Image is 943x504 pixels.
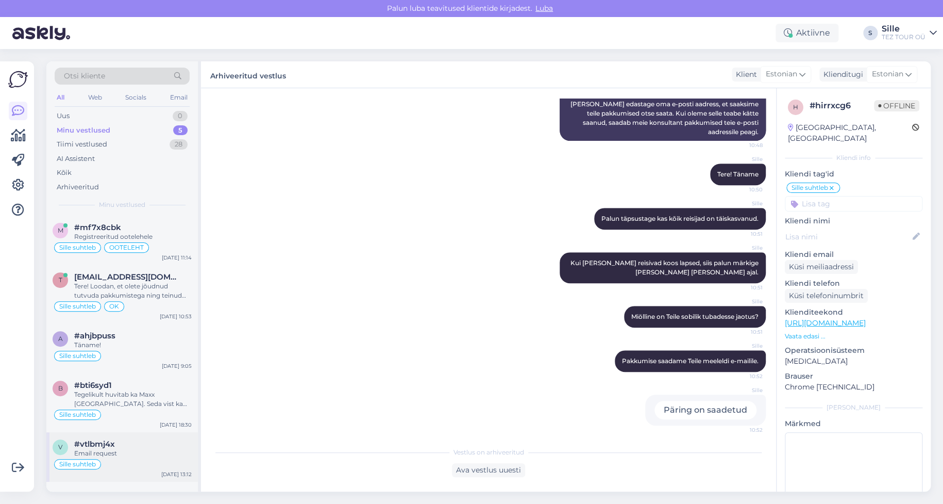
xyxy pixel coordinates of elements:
div: Minu vestlused [57,125,110,136]
span: OOTELEHT [109,245,144,251]
div: [PERSON_NAME] [785,403,922,412]
span: Tere! Täname [717,170,759,178]
span: Luba [532,4,556,13]
p: [MEDICAL_DATA] [785,356,922,367]
span: #ahjbpuss [74,331,115,340]
p: Klienditeekond [785,307,922,318]
span: a [58,335,63,343]
div: All [55,91,66,104]
div: [DATE] 11:14 [162,254,192,262]
div: [GEOGRAPHIC_DATA], [GEOGRAPHIC_DATA] [788,122,912,144]
span: Sille suhtleb [59,353,96,359]
span: Sille suhtleb [792,185,828,191]
div: Ava vestlus uuesti [452,463,525,477]
div: Socials [123,91,148,104]
div: Klienditugi [819,69,863,80]
img: Askly Logo [8,70,28,89]
span: Vestlus on arhiveeritud [453,448,524,457]
span: Otsi kliente [64,71,105,82]
div: Tiimi vestlused [57,139,107,150]
span: h [793,103,798,111]
span: OK [109,303,119,310]
div: Küsi telefoninumbrit [785,289,868,303]
span: Sille [724,244,763,252]
span: tanel_prii@hotmail.com [74,272,181,282]
p: Kliendi telefon [785,278,922,289]
div: Klient [732,69,757,80]
span: Estonian [872,69,903,80]
input: Lisa nimi [785,231,911,242]
span: 10:51 [724,328,763,336]
span: Miölline on Teile sobilik tubadesse jaotus? [631,313,759,320]
div: Päring on saadetud [654,401,756,419]
div: [DATE] 10:53 [160,313,192,320]
p: Kliendi tag'id [785,169,922,180]
p: Brauser [785,371,922,382]
div: 0 [173,111,188,121]
p: Chrome [TECHNICAL_ID] [785,382,922,393]
div: TEZ TOUR OÜ [882,33,925,41]
span: Minu vestlused [99,200,145,209]
div: Email request [74,449,192,458]
div: [DATE] 13:12 [161,470,192,478]
span: 10:50 [724,186,763,193]
p: Operatsioonisüsteem [785,345,922,356]
div: Kõik [57,168,72,178]
div: [DATE] 18:30 [160,421,192,429]
span: Sille [724,298,763,305]
div: Registreeritud ootelehele [74,232,192,241]
span: Sille suhtleb [59,245,96,251]
span: Sille [724,342,763,350]
label: Arhiveeritud vestlus [210,68,286,82]
div: Tere! Loodan, et olete jõudnud tutvuda pakkumistega ning teinud valiku. Ootan väga Teie vastust:) [74,282,192,300]
span: b [58,384,63,392]
span: 10:51 [724,230,763,238]
a: SilleTEZ TOUR OÜ [882,25,937,41]
div: Arhiveeritud [57,182,99,192]
span: Sille [724,386,763,394]
span: v [58,443,62,451]
div: AI Assistent [57,154,95,164]
p: Vaata edasi ... [785,332,922,341]
div: Aktiivne [776,24,838,42]
span: t [59,276,62,284]
div: 28 [170,139,188,150]
span: Sille [724,155,763,163]
span: #mf7x8cbk [74,223,121,232]
span: Pakkumise saadame Teile meeleldi e-mailile. [622,357,759,365]
span: Sille suhtleb [59,303,96,310]
span: Palun täpsustage kas kõik reisijad on täiskasvanud. [601,215,759,222]
div: Tegelikult huvitab ka Maxx [GEOGRAPHIC_DATA]. Seda vist ka süsteemis ei ole [74,390,192,409]
input: Lisa tag [785,196,922,212]
div: Web [86,91,104,104]
p: Kliendi nimi [785,216,922,226]
span: Sille suhtleb [59,461,96,467]
span: 10:52 [724,426,763,434]
span: Offline [874,100,919,111]
p: Märkmed [785,418,922,429]
div: Email [168,91,190,104]
span: Sille suhtleb [59,412,96,418]
div: Küsi meiliaadressi [785,260,858,274]
span: 10:51 [724,284,763,291]
div: 5 [173,125,188,136]
p: Kliendi email [785,249,922,260]
div: [DATE] 9:05 [162,362,192,370]
div: Kliendi info [785,153,922,162]
div: Sille [882,25,925,33]
span: Sille [724,200,763,207]
a: [URL][DOMAIN_NAME] [785,318,866,328]
div: Täname! [74,340,192,350]
span: m [58,226,63,234]
div: S [863,26,878,40]
span: #vtlbmj4x [74,440,115,449]
span: 10:48 [724,141,763,149]
div: # hirrxcg6 [810,100,874,112]
span: Kui [PERSON_NAME] reisivad koos lapsed, siis palun märkige [PERSON_NAME] [PERSON_NAME] ajal. [570,259,760,276]
span: Estonian [766,69,797,80]
div: Uus [57,111,70,121]
span: #bti6syd1 [74,381,112,390]
span: 10:52 [724,372,763,380]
